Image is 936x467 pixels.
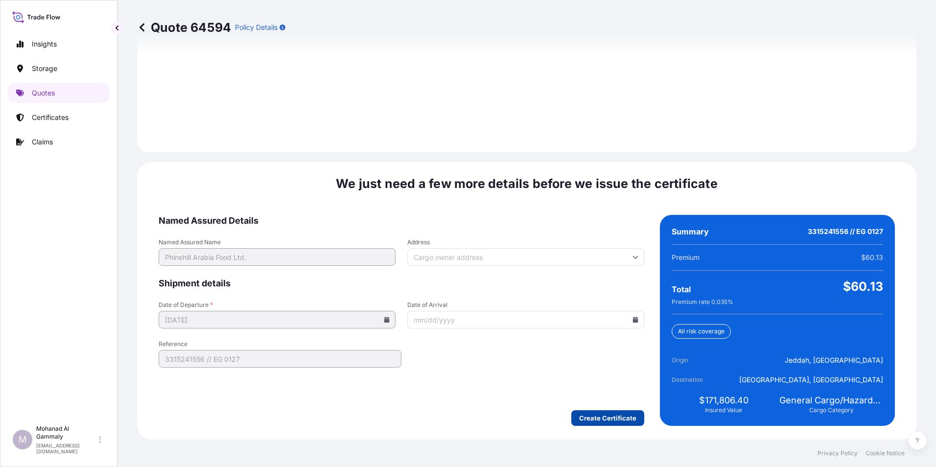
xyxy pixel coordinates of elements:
[407,301,644,309] span: Date of Arrival
[672,253,700,262] span: Premium
[8,34,109,54] a: Insights
[672,227,709,236] span: Summary
[336,176,718,191] span: We just need a few more details before we issue the certificate
[843,279,883,294] span: $60.13
[672,375,726,385] span: Destination
[407,311,644,328] input: mm/dd/yyyy
[699,395,749,406] span: $171,806.40
[32,39,57,49] p: Insights
[36,443,97,454] p: [EMAIL_ADDRESS][DOMAIN_NAME]
[137,20,231,35] p: Quote 64594
[32,88,55,98] p: Quotes
[159,238,396,246] span: Named Assured Name
[159,301,396,309] span: Date of Departure
[19,435,26,444] span: M
[672,284,691,294] span: Total
[672,355,726,365] span: Origin
[779,395,883,406] span: General Cargo/Hazardous Material
[159,311,396,328] input: mm/dd/yyyy
[705,406,742,414] span: Insured Value
[672,298,733,306] span: Premium rate 0.035 %
[818,449,858,457] a: Privacy Policy
[407,248,644,266] input: Cargo owner address
[8,108,109,127] a: Certificates
[8,83,109,103] a: Quotes
[159,350,401,368] input: Your internal reference
[861,253,883,262] span: $60.13
[785,355,883,365] span: Jeddah, [GEOGRAPHIC_DATA]
[866,449,905,457] a: Cookie Notice
[159,278,644,289] span: Shipment details
[8,132,109,152] a: Claims
[571,410,644,426] button: Create Certificate
[32,137,53,147] p: Claims
[159,215,644,227] span: Named Assured Details
[8,59,109,78] a: Storage
[36,425,97,441] p: Mohanad Al Gammaly
[739,375,883,385] span: [GEOGRAPHIC_DATA], [GEOGRAPHIC_DATA]
[579,413,636,423] p: Create Certificate
[672,324,731,339] div: All risk coverage
[32,113,69,122] p: Certificates
[809,406,854,414] span: Cargo Category
[32,64,57,73] p: Storage
[407,238,644,246] span: Address
[235,23,278,32] p: Policy Details
[159,340,401,348] span: Reference
[808,227,883,236] span: 3315241556 // EG 0127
